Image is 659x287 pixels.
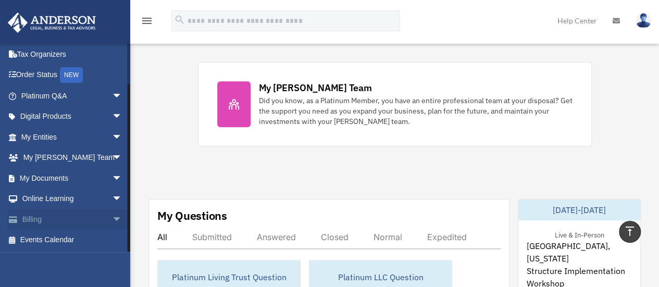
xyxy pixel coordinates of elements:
a: Events Calendar [7,230,138,251]
span: arrow_drop_down [112,127,133,148]
span: arrow_drop_down [112,106,133,128]
span: arrow_drop_down [112,168,133,189]
div: My Questions [157,208,227,223]
div: Live & In-Person [546,229,613,240]
a: Tax Organizers [7,44,138,65]
a: Billingarrow_drop_down [7,209,138,230]
span: arrow_drop_down [112,85,133,107]
a: My Documentsarrow_drop_down [7,168,138,189]
div: All [157,232,167,242]
div: NEW [60,67,83,83]
a: My [PERSON_NAME] Team Did you know, as a Platinum Member, you have an entire professional team at... [198,62,592,146]
i: menu [141,15,153,27]
div: Submitted [192,232,232,242]
a: Order StatusNEW [7,65,138,86]
div: Did you know, as a Platinum Member, you have an entire professional team at your disposal? Get th... [259,95,573,127]
img: User Pic [636,13,651,28]
a: Online Learningarrow_drop_down [7,189,138,209]
div: Normal [374,232,402,242]
i: search [174,14,185,26]
span: arrow_drop_down [112,147,133,169]
i: vertical_align_top [624,225,636,238]
div: Closed [321,232,349,242]
a: My [PERSON_NAME] Teamarrow_drop_down [7,147,138,168]
a: Digital Productsarrow_drop_down [7,106,138,127]
span: arrow_drop_down [112,189,133,210]
div: My [PERSON_NAME] Team [259,81,372,94]
span: arrow_drop_down [112,209,133,230]
a: Platinum Q&Aarrow_drop_down [7,85,138,106]
div: [DATE]-[DATE] [518,199,640,220]
a: menu [141,18,153,27]
a: vertical_align_top [619,221,641,243]
div: Expedited [427,232,467,242]
div: Answered [257,232,296,242]
span: [GEOGRAPHIC_DATA], [US_STATE] [527,240,632,265]
img: Anderson Advisors Platinum Portal [5,13,99,33]
a: My Entitiesarrow_drop_down [7,127,138,147]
